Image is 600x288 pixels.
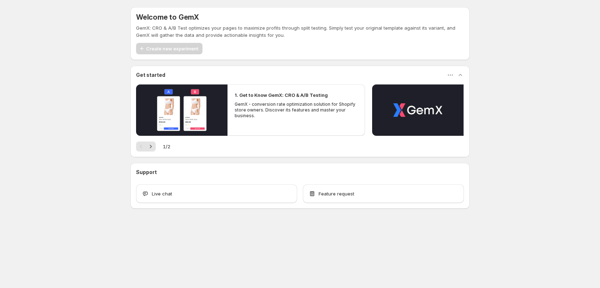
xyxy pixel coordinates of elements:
h2: 1. Get to Know GemX: CRO & A/B Testing [235,91,328,99]
nav: Pagination [136,141,156,152]
span: Feature request [319,190,354,197]
h3: Get started [136,71,165,79]
h3: Support [136,169,157,176]
h5: Welcome to GemX [136,13,199,21]
p: GemX - conversion rate optimization solution for Shopify store owners. Discover its features and ... [235,101,357,119]
span: 1 / 2 [163,143,170,150]
span: Live chat [152,190,172,197]
button: Next [146,141,156,152]
p: GemX: CRO & A/B Test optimizes your pages to maximize profits through split testing. Simply test ... [136,24,464,39]
button: Play video [136,84,227,136]
button: Play video [372,84,464,136]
